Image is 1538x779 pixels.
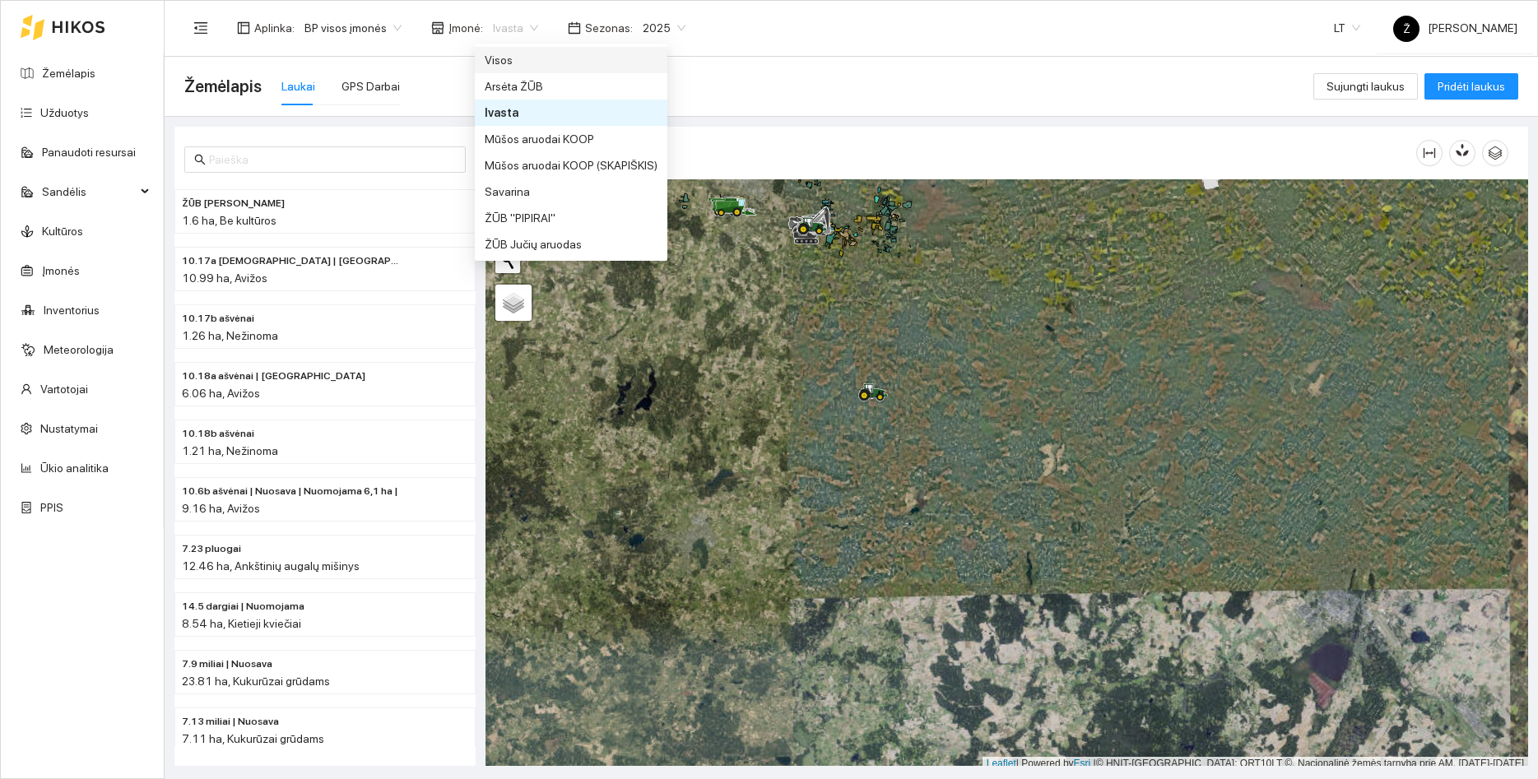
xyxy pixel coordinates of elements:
[182,656,272,672] span: 7.9 miliai | Nuosava
[182,599,304,614] span: 14.5 dargiai | Nuomojama
[40,501,63,514] a: PPIS
[281,77,315,95] div: Laukai
[42,146,136,159] a: Panaudoti resursai
[431,21,444,35] span: shop
[485,156,657,174] div: Mūšos aruodai KOOP (SKAPIŠKIS)
[209,151,456,169] input: Paieška
[182,502,260,515] span: 9.16 ha, Avižos
[475,231,667,257] div: ŽŪB Jučių aruodas
[448,19,483,37] span: Įmonė :
[475,73,667,100] div: Arsėta ŽŪB
[193,21,208,35] span: menu-fold
[475,179,667,205] div: Savarina
[40,461,109,475] a: Ūkio analitika
[42,175,136,208] span: Sandėlis
[182,714,279,730] span: 7.13 miliai | Nuosava
[643,16,685,40] span: 2025
[1313,73,1418,100] button: Sujungti laukus
[475,152,667,179] div: Mūšos aruodai KOOP (SKAPIŠKIS)
[485,77,657,95] div: Arsėta ŽŪB
[304,16,402,40] span: BP visos įmonės
[485,183,657,201] div: Savarina
[1313,80,1418,93] a: Sujungti laukus
[182,675,330,688] span: 23.81 ha, Kukurūzai grūdams
[485,130,657,148] div: Mūšos aruodai KOOP
[254,19,295,37] span: Aplinka :
[40,106,89,119] a: Užduotys
[505,129,1416,176] div: Žemėlapis
[1424,80,1518,93] a: Pridėti laukus
[44,343,114,356] a: Meteorologija
[182,271,267,285] span: 10.99 ha, Avižos
[1094,758,1096,769] span: |
[1424,73,1518,100] button: Pridėti laukus
[495,248,520,273] button: Initiate a new search
[182,559,360,573] span: 12.46 ha, Ankštinių augalų mišinys
[485,104,657,122] div: Ivasta
[40,422,98,435] a: Nustatymai
[184,73,262,100] span: Žemėlapis
[40,383,88,396] a: Vartotojai
[42,225,83,238] a: Kultūros
[182,617,301,630] span: 8.54 ha, Kietieji kviečiai
[1416,140,1443,166] button: column-width
[475,47,667,73] div: Visos
[1327,77,1405,95] span: Sujungti laukus
[493,16,538,40] span: Ivasta
[585,19,633,37] span: Sezonas :
[182,329,278,342] span: 1.26 ha, Nežinoma
[983,757,1528,771] div: | Powered by © HNIT-[GEOGRAPHIC_DATA]; ORT10LT ©, Nacionalinė žemės tarnyba prie AM, [DATE]-[DATE]
[1438,77,1505,95] span: Pridėti laukus
[485,235,657,253] div: ŽŪB Jučių aruodas
[237,21,250,35] span: layout
[182,196,285,211] span: ŽŪB IVASTA BAZĖ
[42,67,95,80] a: Žemėlapis
[342,77,400,95] div: GPS Darbai
[568,21,581,35] span: calendar
[1074,758,1091,769] a: Esri
[475,100,667,126] div: Ivasta
[1334,16,1360,40] span: LT
[1403,16,1410,42] span: Ž
[485,209,657,227] div: ŽŪB "PIPIRAI"
[475,205,667,231] div: ŽŪB "PIPIRAI"
[182,732,324,745] span: 7.11 ha, Kukurūzai grūdams
[182,484,398,499] span: 10.6b ašvėnai | Nuosava | Nuomojama 6,1 ha |
[182,369,365,384] span: 10.18a ašvėnai | Nuomojama
[1393,21,1517,35] span: [PERSON_NAME]
[182,444,278,457] span: 1.21 ha, Nežinoma
[495,285,532,321] a: Layers
[182,541,241,557] span: 7.23 pluogai
[1417,146,1442,160] span: column-width
[182,253,402,269] span: 10.17a ašvėnai | Nuomojama
[44,304,100,317] a: Inventorius
[42,264,80,277] a: Įmonės
[485,51,657,69] div: Visos
[182,387,260,400] span: 6.06 ha, Avižos
[194,154,206,165] span: search
[184,12,217,44] button: menu-fold
[182,214,276,227] span: 1.6 ha, Be kultūros
[182,311,254,327] span: 10.17b ašvėnai
[182,426,254,442] span: 10.18b ašvėnai
[987,758,1016,769] a: Leaflet
[475,126,667,152] div: Mūšos aruodai KOOP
